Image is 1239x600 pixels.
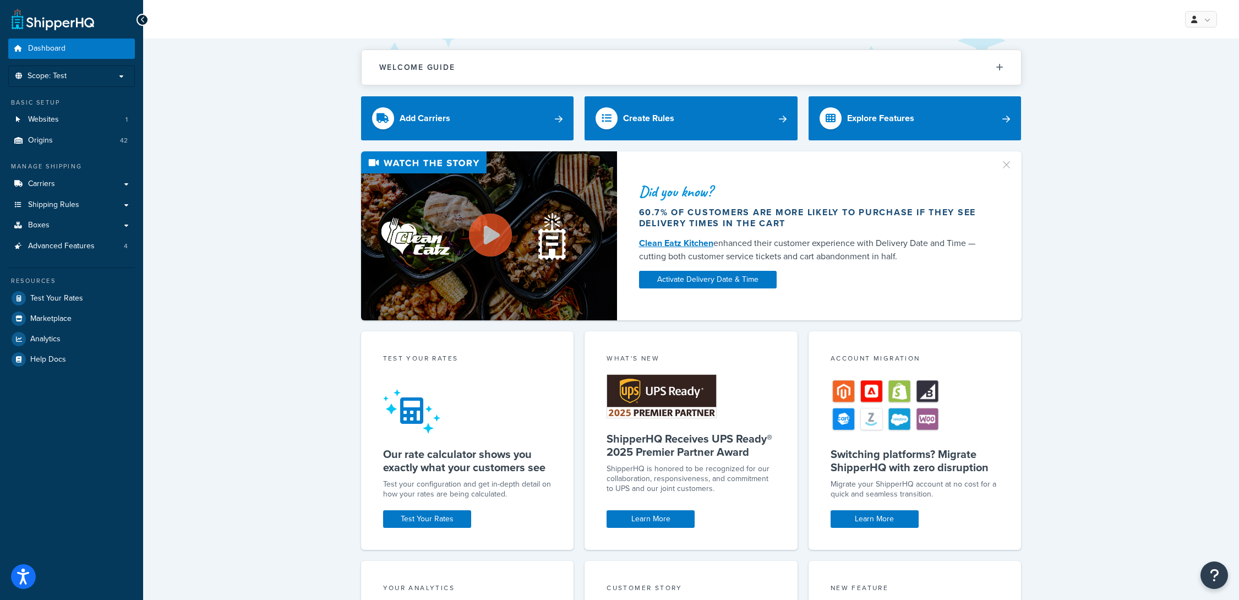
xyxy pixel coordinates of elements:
a: Help Docs [8,350,135,369]
div: Did you know? [639,184,987,199]
span: Shipping Rules [28,200,79,210]
a: Advanced Features4 [8,236,135,257]
a: Boxes [8,215,135,236]
div: New Feature [831,583,1000,596]
div: Customer Story [607,583,776,596]
span: Test Your Rates [30,294,83,303]
a: Explore Features [809,96,1022,140]
a: Create Rules [585,96,798,140]
a: Learn More [607,510,695,528]
span: Marketplace [30,314,72,324]
div: Basic Setup [8,98,135,107]
div: Resources [8,276,135,286]
p: ShipperHQ is honored to be recognized for our collaboration, responsiveness, and commitment to UP... [607,464,776,494]
a: Test Your Rates [8,288,135,308]
li: Websites [8,110,135,130]
div: Create Rules [623,111,674,126]
span: 42 [120,136,128,145]
span: Help Docs [30,355,66,364]
img: Video thumbnail [361,151,617,320]
button: Open Resource Center [1200,561,1228,589]
span: Scope: Test [28,72,67,81]
div: 60.7% of customers are more likely to purchase if they see delivery times in the cart [639,207,987,229]
span: Dashboard [28,44,66,53]
div: Account Migration [831,353,1000,366]
div: Manage Shipping [8,162,135,171]
div: Your Analytics [383,583,552,596]
div: Explore Features [847,111,914,126]
a: Learn More [831,510,919,528]
a: Clean Eatz Kitchen [639,237,713,249]
span: Origins [28,136,53,145]
span: Advanced Features [28,242,95,251]
span: 4 [124,242,128,251]
h5: Switching platforms? Migrate ShipperHQ with zero disruption [831,448,1000,474]
span: 1 [125,115,128,124]
div: enhanced their customer experience with Delivery Date and Time — cutting both customer service ti... [639,237,987,263]
a: Marketplace [8,309,135,329]
a: Carriers [8,174,135,194]
h5: ShipperHQ Receives UPS Ready® 2025 Premier Partner Award [607,432,776,459]
h2: Welcome Guide [379,63,455,72]
a: Activate Delivery Date & Time [639,271,777,288]
h5: Our rate calculator shows you exactly what your customers see [383,448,552,474]
a: Add Carriers [361,96,574,140]
a: Websites1 [8,110,135,130]
a: Shipping Rules [8,195,135,215]
li: Advanced Features [8,236,135,257]
span: Boxes [28,221,50,230]
span: Analytics [30,335,61,344]
a: Analytics [8,329,135,349]
div: What's New [607,353,776,366]
a: Origins42 [8,130,135,151]
a: Dashboard [8,39,135,59]
div: Migrate your ShipperHQ account at no cost for a quick and seamless transition. [831,479,1000,499]
div: Test your configuration and get in-depth detail on how your rates are being calculated. [383,479,552,499]
li: Origins [8,130,135,151]
button: Welcome Guide [362,50,1021,85]
div: Add Carriers [400,111,450,126]
a: Test Your Rates [383,510,471,528]
span: Websites [28,115,59,124]
div: Test your rates [383,353,552,366]
span: Carriers [28,179,55,189]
